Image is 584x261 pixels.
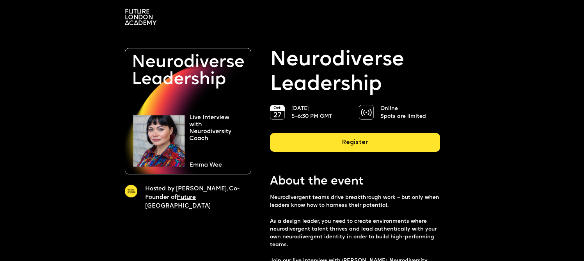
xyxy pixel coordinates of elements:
[270,133,440,152] div: Register
[270,48,440,97] p: Neurodiverse Leadership
[380,105,440,121] p: Online Spots are limited
[125,185,137,197] img: A yellow circle with Future London Academy logo
[270,174,440,190] p: About the event
[145,195,211,209] a: Future [GEOGRAPHIC_DATA]
[125,9,156,25] img: A logo saying in 3 lines: Future London Academy
[291,105,351,121] p: [DATE] 5–6:30 PM GMT
[270,133,440,158] a: Register
[145,185,240,211] p: Hosted by [PERSON_NAME], Co-Founder of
